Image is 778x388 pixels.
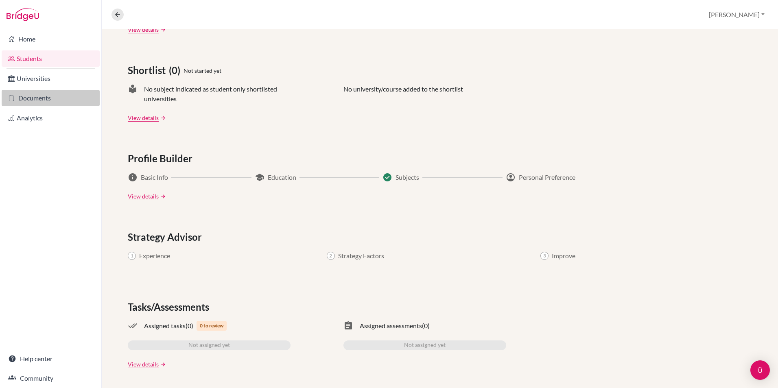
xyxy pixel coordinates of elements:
span: Shortlist [128,63,169,78]
span: (0) [422,321,430,331]
a: arrow_forward [159,115,166,121]
a: Universities [2,70,100,87]
span: Assigned tasks [144,321,186,331]
span: Strategy Factors [338,251,384,261]
span: Tasks/Assessments [128,300,212,314]
a: View details [128,192,159,201]
span: 2 [327,252,335,260]
span: info [128,172,138,182]
span: Strategy Advisor [128,230,205,244]
span: 3 [540,252,549,260]
span: Not started yet [184,66,221,75]
span: Success [382,172,392,182]
span: assignment [343,321,353,331]
button: [PERSON_NAME] [705,7,768,22]
a: Home [2,31,100,47]
span: Not assigned yet [404,340,446,350]
span: Profile Builder [128,151,196,166]
a: View details [128,113,159,122]
span: Education [268,172,296,182]
span: Personal Preference [519,172,575,182]
p: No university/course added to the shortlist [343,84,463,104]
span: Improve [552,251,575,261]
a: View details [128,25,159,34]
span: 1 [128,252,136,260]
a: Analytics [2,110,100,126]
span: Subjects [396,172,419,182]
span: Not assigned yet [188,340,230,350]
span: done_all [128,321,138,331]
span: Experience [139,251,170,261]
a: View details [128,360,159,368]
span: 0 to review [197,321,227,331]
span: Basic Info [141,172,168,182]
span: school [255,172,264,182]
span: Assigned assessments [360,321,422,331]
a: arrow_forward [159,194,166,199]
span: local_library [128,84,138,104]
span: (0) [186,321,193,331]
span: account_circle [506,172,516,182]
a: Community [2,370,100,386]
span: (0) [169,63,184,78]
a: arrow_forward [159,362,166,367]
a: Help center [2,351,100,367]
div: Open Intercom Messenger [750,360,770,380]
img: Bridge-U [7,8,39,21]
span: No subject indicated as student only shortlisted universities [144,84,291,104]
a: Students [2,50,100,67]
a: arrow_forward [159,27,166,33]
a: Documents [2,90,100,106]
